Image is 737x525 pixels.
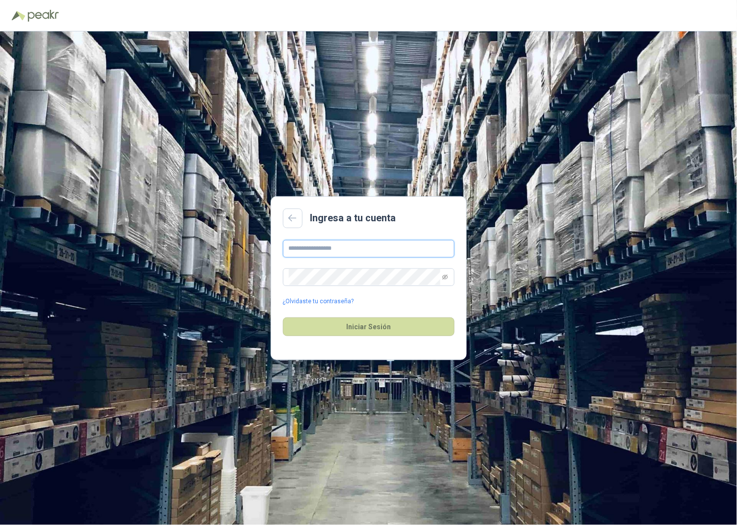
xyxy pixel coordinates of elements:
[442,274,448,280] span: eye-invisible
[27,10,59,22] img: Peakr
[283,297,354,306] a: ¿Olvidaste tu contraseña?
[283,317,455,336] button: Iniciar Sesión
[310,210,396,226] h2: Ingresa a tu cuenta
[12,11,25,21] img: Logo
